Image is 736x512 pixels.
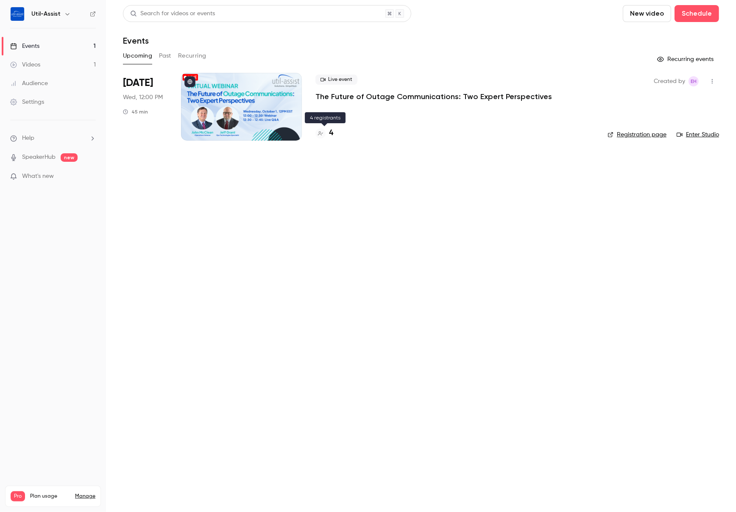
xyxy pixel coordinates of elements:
button: Upcoming [123,49,152,63]
li: help-dropdown-opener [10,134,96,143]
div: 45 min [123,108,148,115]
h4: 4 [329,127,333,139]
div: Settings [10,98,44,106]
span: Created by [654,76,685,86]
div: Videos [10,61,40,69]
button: New video [623,5,671,22]
span: What's new [22,172,54,181]
iframe: Noticeable Trigger [86,173,96,180]
h6: Util-Assist [31,10,61,18]
a: The Future of Outage Communications: Two Expert Perspectives [315,91,552,102]
span: new [61,153,78,162]
button: Schedule [675,5,719,22]
span: Plan usage [30,493,70,500]
div: Audience [10,79,48,88]
div: Search for videos or events [130,9,215,18]
span: Emily Henderson [689,76,699,86]
a: SpeakerHub [22,153,56,162]
a: Registration page [608,130,666,139]
a: Enter Studio [677,130,719,139]
h1: Events [123,36,149,46]
img: Util-Assist [11,7,24,21]
div: Oct 1 Wed, 12:00 PM (America/Toronto) [123,73,167,141]
a: Manage [75,493,95,500]
span: Live event [315,75,357,85]
button: Recurring events [653,53,719,66]
span: [DATE] [123,76,153,90]
span: EH [691,76,697,86]
a: 4 [315,127,333,139]
button: Recurring [178,49,206,63]
div: Events [10,42,39,50]
button: Past [159,49,171,63]
span: Help [22,134,34,143]
span: Wed, 12:00 PM [123,93,163,102]
span: Pro [11,491,25,501]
